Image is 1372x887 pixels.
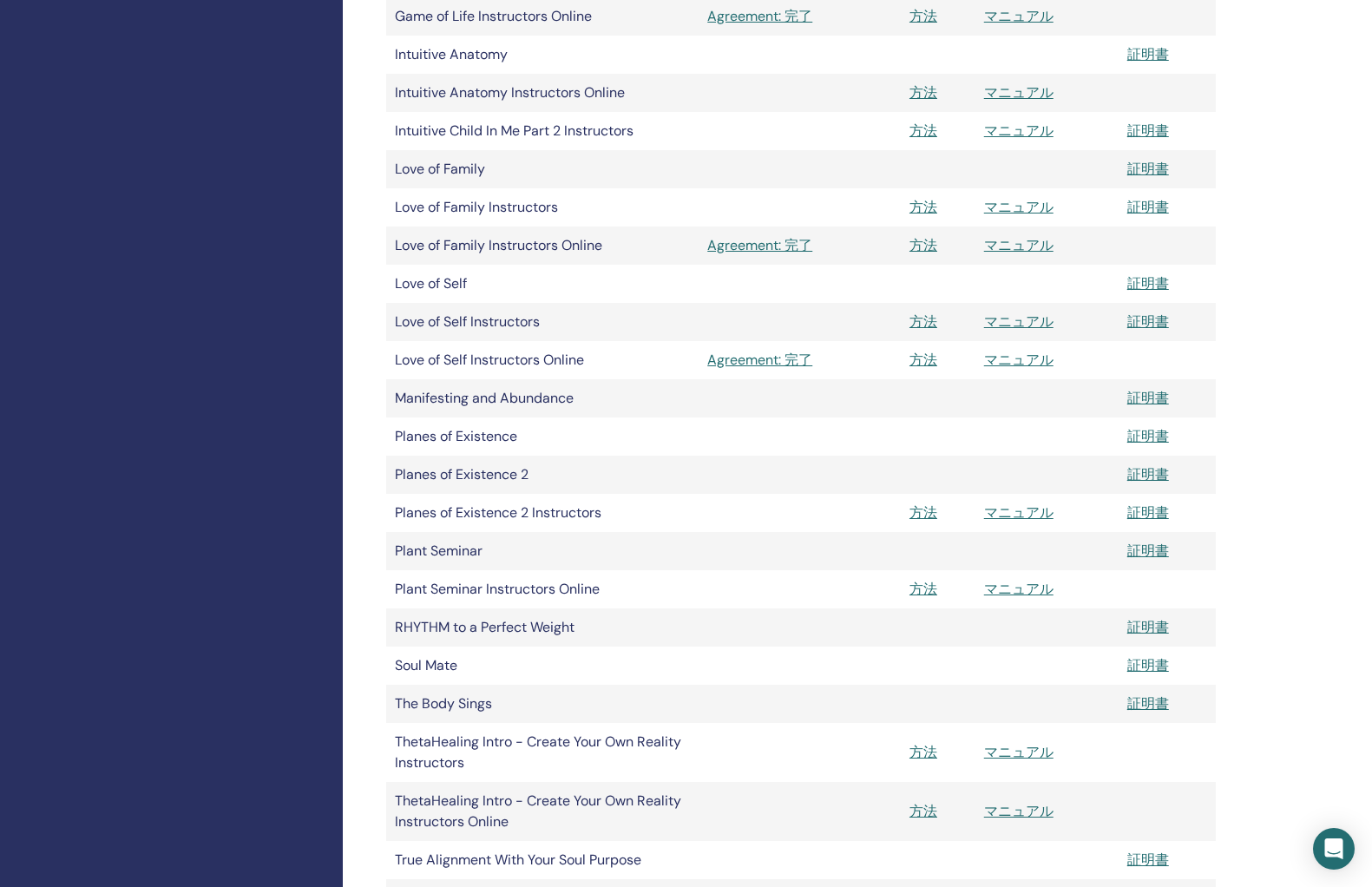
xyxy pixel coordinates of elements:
[909,802,937,820] a: 方法
[1313,828,1355,870] div: Open Intercom Messenger
[984,198,1054,216] a: マニュアル
[386,112,699,150] td: Intuitive Child In Me Part 2 Instructors
[386,188,699,227] td: Love of Family Instructors
[984,236,1054,254] a: マニュアル
[386,723,699,782] td: ThetaHealing Intro - Create Your Own Reality Instructors
[984,580,1054,598] a: マニュアル
[909,198,937,216] a: 方法
[386,303,699,341] td: Love of Self Instructors
[386,150,699,188] td: Love of Family
[909,83,937,102] a: 方法
[386,379,699,417] td: Manifesting and Abundance
[909,236,937,254] a: 方法
[1127,694,1169,713] a: 証明書
[984,503,1054,522] a: マニュアル
[909,580,937,598] a: 方法
[909,351,937,369] a: 方法
[909,743,937,761] a: 方法
[984,83,1054,102] a: マニュアル
[386,841,699,879] td: True Alignment With Your Soul Purpose
[1127,389,1169,407] a: 証明書
[386,685,699,723] td: The Body Sings
[984,743,1054,761] a: マニュアル
[984,122,1054,140] a: マニュアル
[1127,45,1169,63] a: 証明書
[386,36,699,74] td: Intuitive Anatomy
[386,265,699,303] td: Love of Self
[909,7,937,25] a: 方法
[984,351,1054,369] a: マニュアル
[1127,427,1169,445] a: 証明書
[386,417,699,456] td: Planes of Existence
[386,341,699,379] td: Love of Self Instructors Online
[909,122,937,140] a: 方法
[386,608,699,647] td: RHYTHM to a Perfect Weight
[386,570,699,608] td: Plant Seminar Instructors Online
[984,7,1054,25] a: マニュアル
[707,6,892,27] a: Agreement: 完了
[707,350,892,371] a: Agreement: 完了
[386,494,699,532] td: Planes of Existence 2 Instructors
[909,503,937,522] a: 方法
[1127,542,1169,560] a: 証明書
[386,227,699,265] td: Love of Family Instructors Online
[1127,160,1169,178] a: 証明書
[1127,465,1169,483] a: 証明書
[1127,312,1169,331] a: 証明書
[1127,198,1169,216] a: 証明書
[1127,656,1169,674] a: 証明書
[1127,503,1169,522] a: 証明書
[1127,618,1169,636] a: 証明書
[386,456,699,494] td: Planes of Existence 2
[984,312,1054,331] a: マニュアル
[386,647,699,685] td: Soul Mate
[707,235,892,256] a: Agreement: 完了
[386,532,699,570] td: Plant Seminar
[1127,851,1169,869] a: 証明書
[909,312,937,331] a: 方法
[1127,274,1169,292] a: 証明書
[984,802,1054,820] a: マニュアル
[1127,122,1169,140] a: 証明書
[386,782,699,841] td: ThetaHealing Intro - Create Your Own Reality Instructors Online
[386,74,699,112] td: Intuitive Anatomy Instructors Online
